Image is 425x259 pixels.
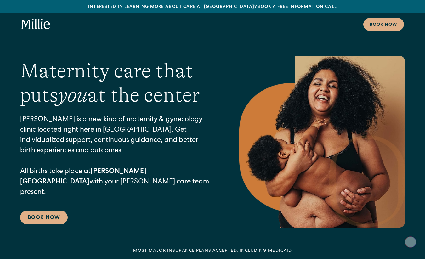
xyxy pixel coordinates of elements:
a: Book a free information call [257,5,337,9]
a: home [21,19,50,30]
a: Book now [363,18,404,31]
em: you [58,84,88,106]
a: Book Now [20,211,68,224]
p: [PERSON_NAME] is a new kind of maternity & gynecology clinic located right here in [GEOGRAPHIC_DA... [20,115,214,198]
img: Smiling mother with her baby in arms, celebrating body positivity and the nurturing bond of postp... [239,56,405,228]
div: Book now [370,22,398,28]
h1: Maternity care that puts at the center [20,59,214,107]
div: MOST MAJOR INSURANCE PLANS ACCEPTED, INCLUDING MEDICAID [133,248,292,254]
